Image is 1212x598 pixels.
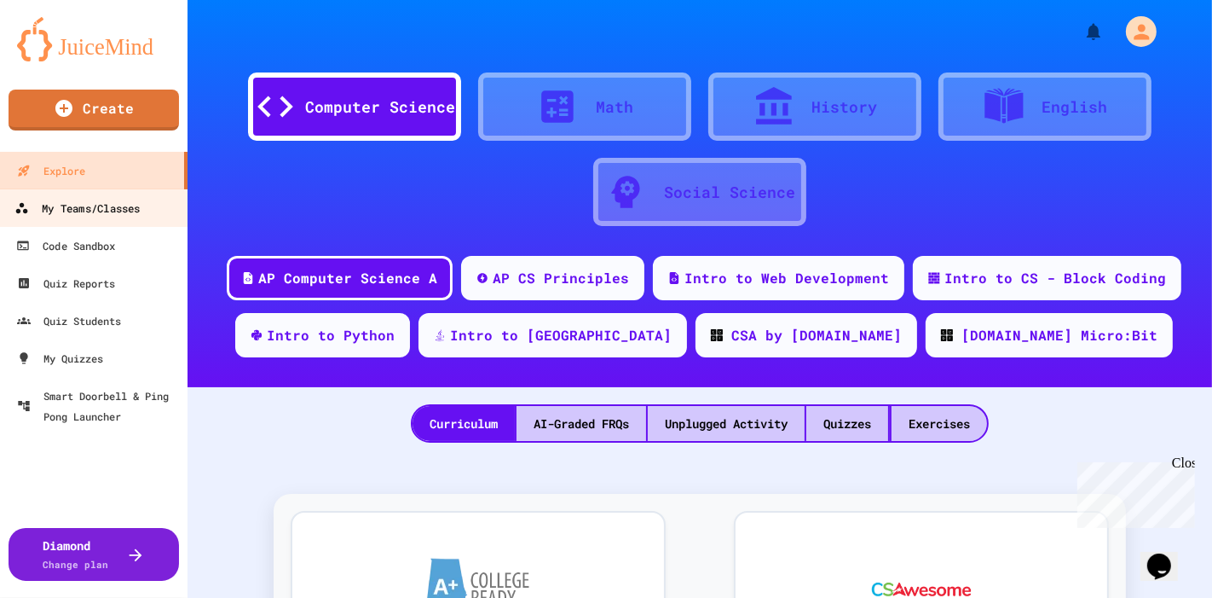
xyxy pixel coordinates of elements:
[17,311,121,331] div: Quiz Students
[1052,17,1108,46] div: My Notifications
[1071,456,1195,528] iframe: chat widget
[812,96,878,119] div: History
[17,273,115,293] div: Quiz Reports
[941,329,953,341] img: CODE_logo_RGB.png
[43,558,109,571] span: Change plan
[7,7,118,108] div: Chat with us now!Close
[892,406,987,441] div: Exercises
[16,235,115,256] div: Code Sandbox
[43,537,109,572] div: Diamond
[711,329,723,341] img: CODE_logo_RGB.png
[944,268,1166,288] div: Intro to CS - Block Coding
[731,325,902,345] div: CSA by [DOMAIN_NAME]
[1140,530,1195,581] iframe: chat widget
[267,325,395,345] div: Intro to Python
[648,406,805,441] div: Unplugged Activity
[664,181,795,204] div: Social Science
[517,406,646,441] div: AI-Graded FRQs
[413,406,515,441] div: Curriculum
[9,528,179,581] button: DiamondChange plan
[1042,96,1108,119] div: English
[493,268,629,288] div: AP CS Principles
[17,17,170,61] img: logo-orange.svg
[17,160,85,181] div: Explore
[450,325,672,345] div: Intro to [GEOGRAPHIC_DATA]
[1108,12,1161,51] div: My Account
[305,96,455,119] div: Computer Science
[806,406,888,441] div: Quizzes
[596,96,633,119] div: Math
[17,348,103,369] div: My Quizzes
[684,268,889,288] div: Intro to Web Development
[258,268,437,288] div: AP Computer Science A
[961,325,1157,345] div: [DOMAIN_NAME] Micro:Bit
[14,198,140,219] div: My Teams/Classes
[17,386,181,427] div: Smart Doorbell & Ping Pong Launcher
[9,90,179,131] a: Create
